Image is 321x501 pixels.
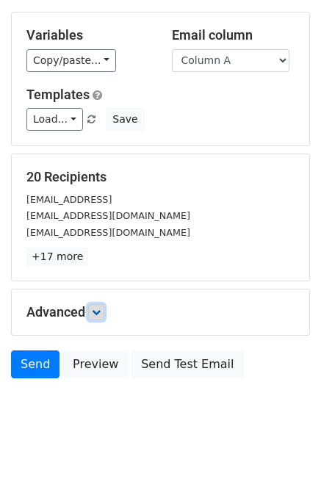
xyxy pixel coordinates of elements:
small: [EMAIL_ADDRESS][DOMAIN_NAME] [26,227,190,238]
h5: 20 Recipients [26,169,295,185]
a: Templates [26,87,90,102]
a: Load... [26,108,83,131]
a: Preview [63,350,128,378]
a: Copy/paste... [26,49,116,72]
a: Send [11,350,59,378]
h5: Email column [172,27,295,43]
h5: Variables [26,27,150,43]
small: [EMAIL_ADDRESS][DOMAIN_NAME] [26,210,190,221]
small: [EMAIL_ADDRESS] [26,194,112,205]
h5: Advanced [26,304,295,320]
button: Save [106,108,144,131]
a: Send Test Email [131,350,243,378]
a: +17 more [26,248,88,266]
iframe: Chat Widget [248,430,321,501]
